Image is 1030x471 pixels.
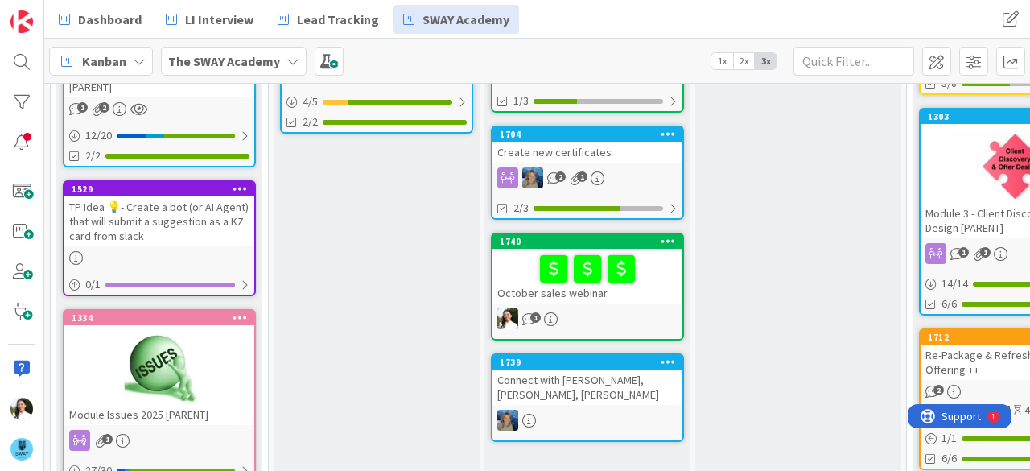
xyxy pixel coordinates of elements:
[64,182,254,246] div: 1529TP Idea 💡- Create a bot (or AI Agent) that will submit a suggestion as a KZ card from slack
[64,311,254,425] div: 1334Module Issues 2025 [PARENT]
[168,53,280,69] b: The SWAY Academy
[755,53,777,69] span: 3x
[64,126,254,146] div: 12/20
[513,200,529,217] span: 2/3
[77,102,88,113] span: 1
[500,357,682,368] div: 1739
[492,234,682,249] div: 1740
[513,93,529,109] span: 1/3
[530,312,541,323] span: 1
[10,398,33,420] img: AK
[303,93,318,110] span: 4 / 5
[102,434,113,444] span: 1
[711,53,733,69] span: 1x
[492,234,682,304] div: 1740October sales webinar
[49,5,151,34] a: Dashboard
[941,275,968,292] span: 14 / 14
[941,450,957,467] span: 6/6
[925,402,955,419] span: [DATE]
[303,114,318,130] span: 2/2
[393,5,519,34] a: SWAY Academy
[958,247,969,258] span: 1
[941,75,957,92] span: 3/8
[492,249,682,304] div: October sales webinar
[492,308,682,329] div: AK
[185,10,253,29] span: LI Interview
[78,10,142,29] span: Dashboard
[497,410,518,431] img: MA
[10,438,33,461] img: avatar
[85,276,101,293] span: 0 / 1
[64,275,254,295] div: 0/1
[492,370,682,405] div: Connect with [PERSON_NAME], [PERSON_NAME], [PERSON_NAME]
[64,311,254,325] div: 1334
[500,129,682,140] div: 1704
[980,247,991,258] span: 1
[522,167,543,188] img: MA
[84,6,88,19] div: 1
[72,312,254,324] div: 1334
[422,10,509,29] span: SWAY Academy
[82,52,126,71] span: Kanban
[10,10,33,33] img: Visit kanbanzone.com
[555,171,566,182] span: 2
[492,355,682,405] div: 1739Connect with [PERSON_NAME], [PERSON_NAME], [PERSON_NAME]
[64,404,254,425] div: Module Issues 2025 [PARENT]
[297,10,379,29] span: Lead Tracking
[492,142,682,163] div: Create new certificates
[941,295,957,312] span: 6/6
[85,127,112,144] span: 12 / 20
[282,92,472,112] div: 4/5
[64,182,254,196] div: 1529
[577,171,587,182] span: 1
[497,308,518,329] img: AK
[492,167,682,188] div: MA
[981,402,1011,419] span: [DATE]
[34,2,73,22] span: Support
[64,196,254,246] div: TP Idea 💡- Create a bot (or AI Agent) that will submit a suggestion as a KZ card from slack
[793,47,914,76] input: Quick Filter...
[492,127,682,163] div: 1704Create new certificates
[492,355,682,370] div: 1739
[500,236,682,247] div: 1740
[156,5,263,34] a: LI Interview
[85,147,101,164] span: 2/2
[933,385,944,395] span: 2
[268,5,389,34] a: Lead Tracking
[99,102,109,113] span: 2
[492,127,682,142] div: 1704
[941,430,957,447] span: 1 / 1
[72,184,254,195] div: 1529
[492,410,682,431] div: MA
[733,53,755,69] span: 2x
